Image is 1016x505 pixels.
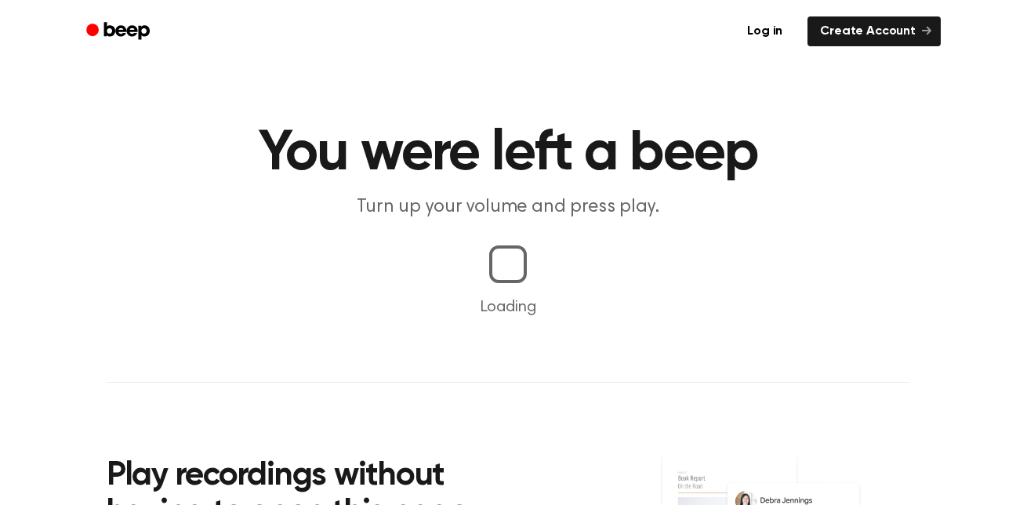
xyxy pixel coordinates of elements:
[731,13,798,49] a: Log in
[107,125,909,182] h1: You were left a beep
[19,296,997,319] p: Loading
[807,16,941,46] a: Create Account
[75,16,164,47] a: Beep
[207,194,809,220] p: Turn up your volume and press play.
